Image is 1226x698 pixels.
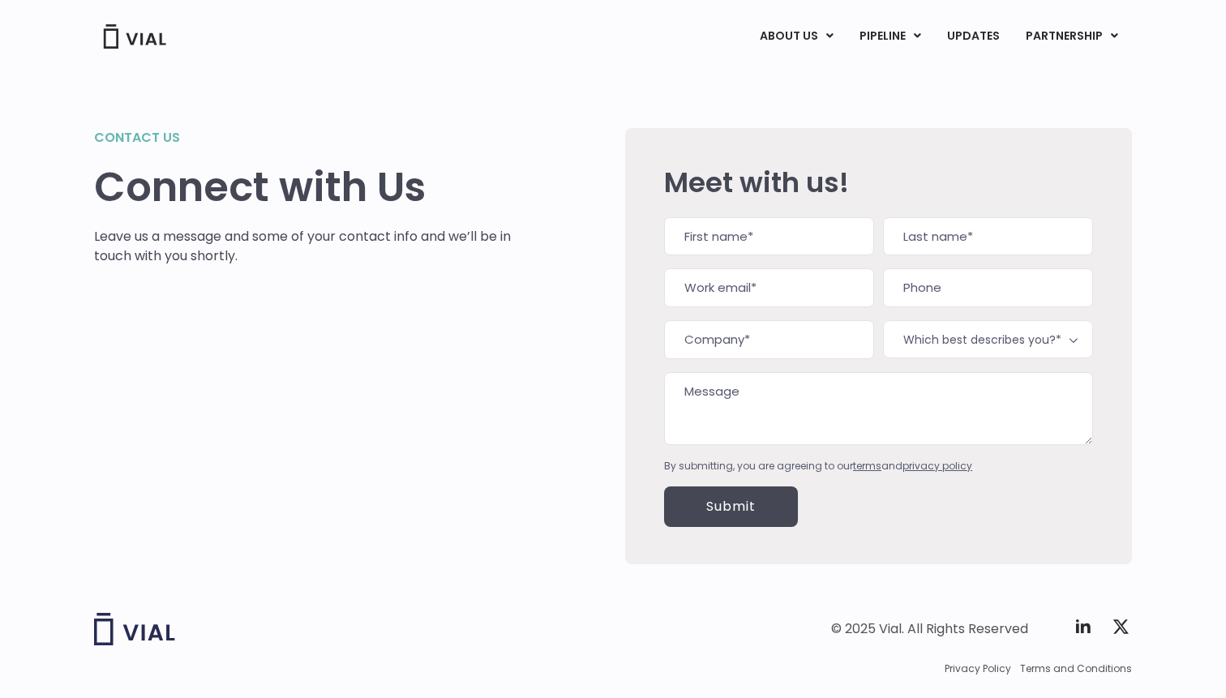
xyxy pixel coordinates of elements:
input: Submit [664,486,798,527]
input: Phone [883,268,1093,307]
a: Terms and Conditions [1020,662,1132,676]
a: UPDATES [934,23,1012,50]
input: Work email* [664,268,874,307]
input: Last name* [883,217,1093,256]
p: Leave us a message and some of your contact info and we’ll be in touch with you shortly. [94,227,512,266]
div: By submitting, you are agreeing to our and [664,459,1093,473]
h1: Connect with Us [94,164,512,211]
h2: Meet with us! [664,167,1093,198]
div: © 2025 Vial. All Rights Reserved [831,620,1028,638]
img: Vial logo wih "Vial" spelled out [94,613,175,645]
a: PARTNERSHIPMenu Toggle [1013,23,1131,50]
a: terms [853,459,881,473]
a: PIPELINEMenu Toggle [847,23,933,50]
input: Company* [664,320,874,359]
a: ABOUT USMenu Toggle [747,23,846,50]
h2: Contact us [94,128,512,148]
a: Privacy Policy [945,662,1011,676]
input: First name* [664,217,874,256]
a: privacy policy [902,459,972,473]
span: Which best describes you?* [883,320,1093,358]
img: Vial Logo [102,24,167,49]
